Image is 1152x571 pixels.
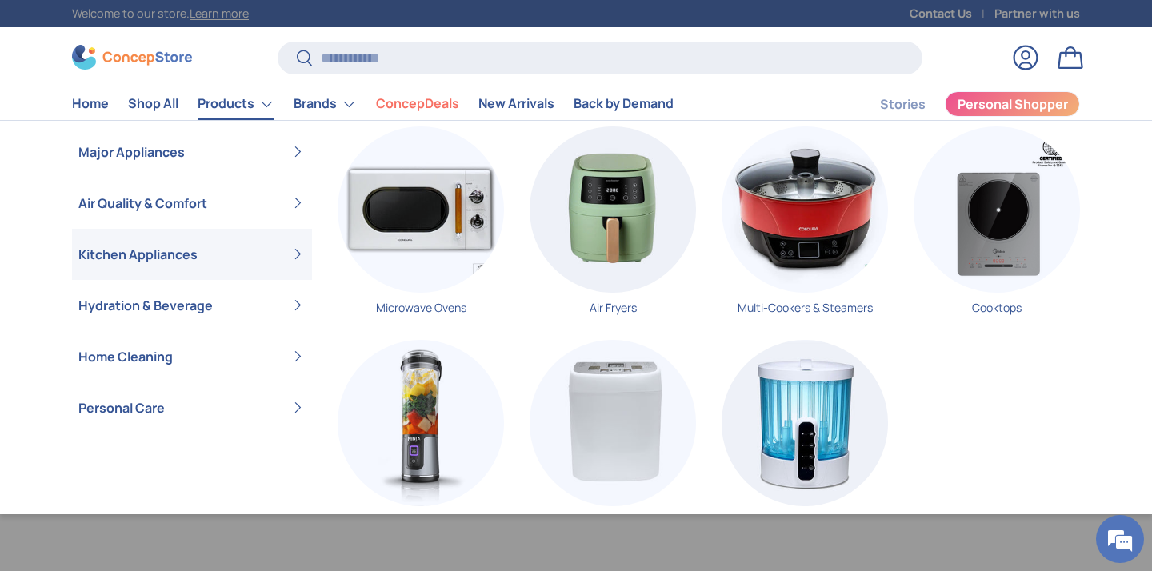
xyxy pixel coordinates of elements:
textarea: Type your message and hit 'Enter' [8,392,305,448]
span: We're online! [93,179,221,341]
img: ConcepStore [72,45,192,70]
span: Personal Shopper [958,98,1068,110]
a: Back by Demand [574,88,674,119]
a: ConcepDeals [376,88,459,119]
a: Stories [880,89,926,120]
div: Chat with us now [83,90,269,110]
nav: Primary [72,88,674,120]
a: Personal Shopper [945,91,1080,117]
summary: Products [188,88,284,120]
a: Home [72,88,109,119]
nav: Secondary [842,88,1080,120]
a: New Arrivals [478,88,554,119]
div: Minimize live chat window [262,8,301,46]
a: Shop All [128,88,178,119]
summary: Brands [284,88,366,120]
